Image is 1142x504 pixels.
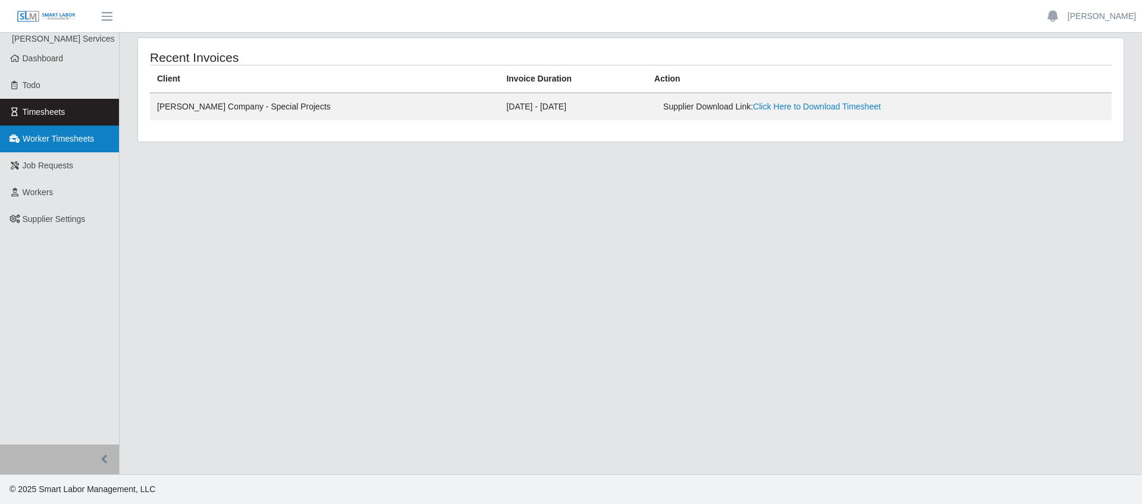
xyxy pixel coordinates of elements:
[647,65,1112,93] th: Action
[10,484,155,494] span: © 2025 Smart Labor Management, LLC
[23,54,64,63] span: Dashboard
[499,65,647,93] th: Invoice Duration
[663,101,946,113] div: Supplier Download Link:
[23,161,74,170] span: Job Requests
[23,187,54,197] span: Workers
[17,10,76,23] img: SLM Logo
[150,65,499,93] th: Client
[1068,10,1136,23] a: [PERSON_NAME]
[753,102,881,111] a: Click Here to Download Timesheet
[150,50,540,65] h4: Recent Invoices
[23,134,94,143] span: Worker Timesheets
[499,93,647,120] td: [DATE] - [DATE]
[23,80,40,90] span: Todo
[12,34,115,43] span: [PERSON_NAME] Services
[23,107,65,117] span: Timesheets
[23,214,86,224] span: Supplier Settings
[150,93,499,120] td: [PERSON_NAME] Company - Special Projects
